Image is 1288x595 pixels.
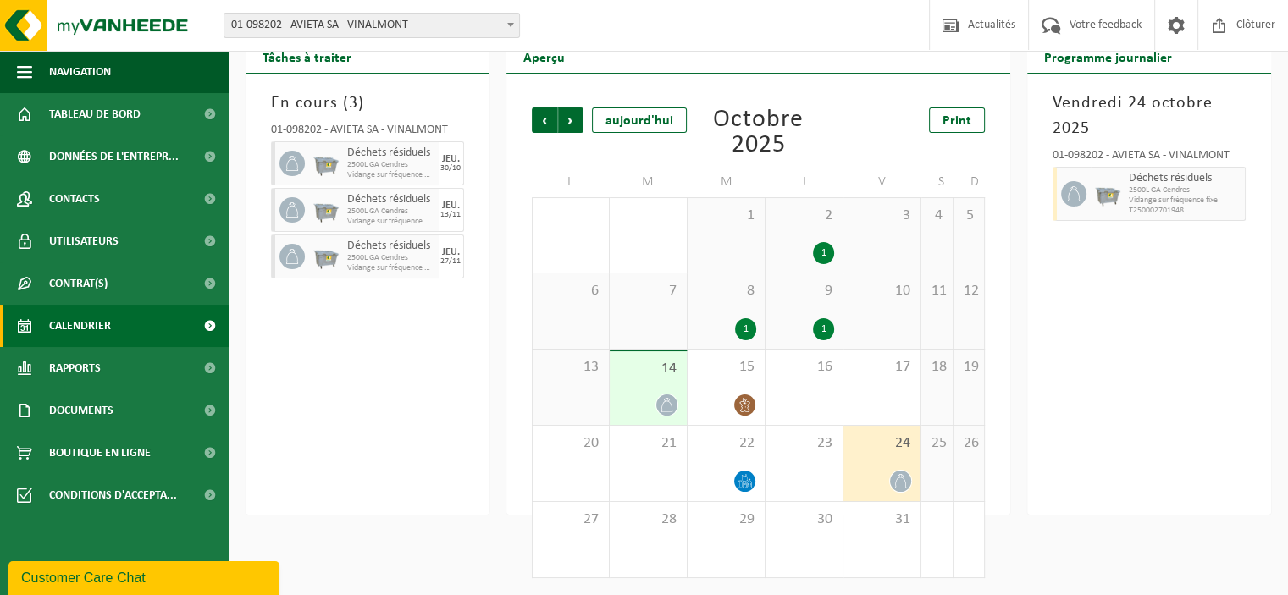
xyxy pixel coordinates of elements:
[49,135,179,178] span: Données de l'entrepr...
[49,305,111,347] span: Calendrier
[1129,185,1241,196] span: 2500L GA Cendres
[541,434,600,453] span: 20
[347,263,434,273] span: Vidange sur fréquence fixe
[852,510,912,529] span: 31
[610,167,688,197] td: M
[49,347,101,389] span: Rapports
[930,358,943,377] span: 18
[541,358,600,377] span: 13
[962,434,976,453] span: 26
[766,167,843,197] td: J
[49,220,119,262] span: Utilisateurs
[313,151,339,176] img: WB-2500-GAL-GY-01
[962,282,976,300] span: 12
[347,240,434,253] span: Déchets résiduels
[1129,196,1241,206] span: Vidange sur fréquence fixe
[962,207,976,225] span: 5
[774,510,834,529] span: 30
[1027,40,1189,73] h2: Programme journalier
[929,107,985,133] a: Print
[618,360,678,378] span: 14
[930,207,943,225] span: 4
[943,114,971,128] span: Print
[49,51,111,93] span: Navigation
[313,244,339,269] img: WB-2500-GAL-GY-01
[688,167,766,197] td: M
[813,242,834,264] div: 1
[696,434,756,453] span: 22
[532,167,610,197] td: L
[954,167,986,197] td: D
[696,510,756,529] span: 29
[246,40,368,73] h2: Tâches à traiter
[347,193,434,207] span: Déchets résiduels
[774,207,834,225] span: 2
[696,282,756,300] span: 8
[696,358,756,377] span: 15
[774,434,834,453] span: 23
[347,253,434,263] span: 2500L GA Cendres
[224,13,520,38] span: 01-098202 - AVIETA SA - VINALMONT
[813,318,834,340] div: 1
[541,282,600,300] span: 6
[852,434,912,453] span: 24
[921,167,953,197] td: S
[347,170,434,180] span: Vidange sur fréquence fixe
[532,107,557,133] span: Précédent
[349,95,358,112] span: 3
[618,282,678,300] span: 7
[347,217,434,227] span: Vidange sur fréquence fixe
[930,282,943,300] span: 11
[592,107,687,133] div: aujourd'hui
[618,510,678,529] span: 28
[271,91,464,116] h3: En cours ( )
[1053,150,1246,167] div: 01-098202 - AVIETA SA - VINALMONT
[8,558,283,595] iframe: chat widget
[558,107,583,133] span: Suivant
[696,207,756,225] span: 1
[1129,172,1241,185] span: Déchets résiduels
[49,93,141,135] span: Tableau de bord
[852,358,912,377] span: 17
[442,154,460,164] div: JEU.
[962,358,976,377] span: 19
[49,178,100,220] span: Contacts
[774,358,834,377] span: 16
[49,262,108,305] span: Contrat(s)
[930,434,943,453] span: 25
[49,432,151,474] span: Boutique en ligne
[440,257,461,266] div: 27/11
[440,211,461,219] div: 13/11
[1129,206,1241,216] span: T250002701948
[442,201,460,211] div: JEU.
[735,318,756,340] div: 1
[271,124,464,141] div: 01-098202 - AVIETA SA - VINALMONT
[541,510,600,529] span: 27
[224,14,519,37] span: 01-098202 - AVIETA SA - VINALMONT
[506,40,582,73] h2: Aperçu
[688,107,829,158] div: Octobre 2025
[852,207,912,225] span: 3
[347,207,434,217] span: 2500L GA Cendres
[1095,181,1120,207] img: WB-2500-GAL-GY-01
[852,282,912,300] span: 10
[313,197,339,223] img: WB-2500-GAL-GY-01
[49,474,177,516] span: Conditions d'accepta...
[49,389,113,432] span: Documents
[774,282,834,300] span: 9
[1053,91,1246,141] h3: Vendredi 24 octobre 2025
[347,146,434,160] span: Déchets résiduels
[442,247,460,257] div: JEU.
[618,434,678,453] span: 21
[440,164,461,173] div: 30/10
[843,167,921,197] td: V
[347,160,434,170] span: 2500L GA Cendres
